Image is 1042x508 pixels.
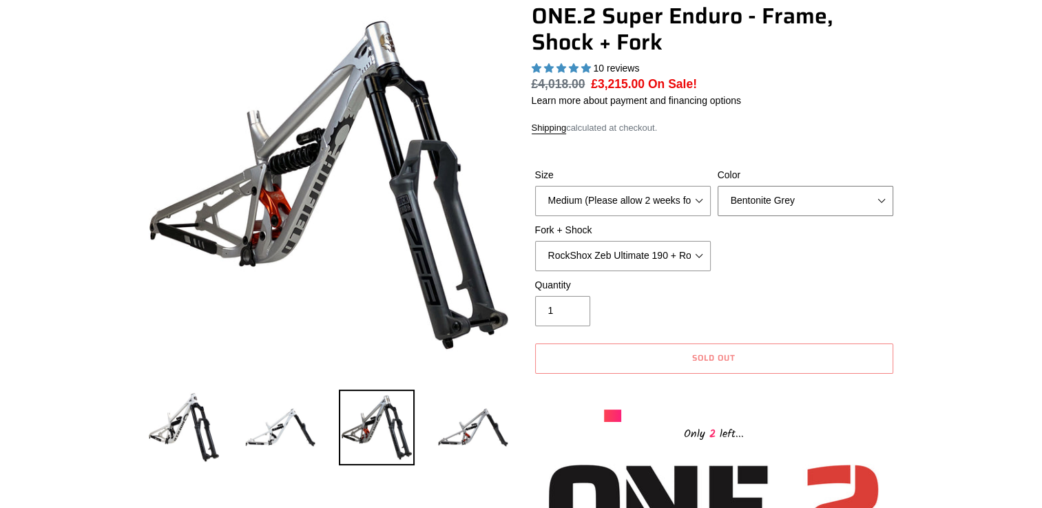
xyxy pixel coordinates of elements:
[535,168,711,182] label: Size
[532,95,741,106] a: Learn more about payment and financing options
[718,168,893,182] label: Color
[604,422,824,443] div: Only left...
[532,3,897,56] h1: ONE.2 Super Enduro - Frame, Shock + Fork
[591,77,645,91] span: £3,215.00
[535,223,711,237] label: Fork + Shock
[532,63,594,74] span: 5.00 stars
[692,351,736,364] span: Sold out
[242,390,318,465] img: Load image into Gallery viewer, ONE.2 Super Enduro - Frame, Shock + Fork
[146,390,222,465] img: Load image into Gallery viewer, ONE.2 Super Enduro - Frame, Shock + Fork
[339,390,415,465] img: Load image into Gallery viewer, ONE.2 Super Enduro - Frame, Shock + Fork
[648,75,697,93] span: On Sale!
[535,343,893,374] button: Sold out
[532,121,897,135] div: calculated at checkout.
[593,63,639,74] span: 10 reviews
[705,425,720,443] span: 2
[435,390,511,465] img: Load image into Gallery viewer, ONE.2 Super Enduro - Frame, Shock + Fork
[532,77,585,91] s: £4,018.00
[535,278,711,293] label: Quantity
[532,123,567,134] a: Shipping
